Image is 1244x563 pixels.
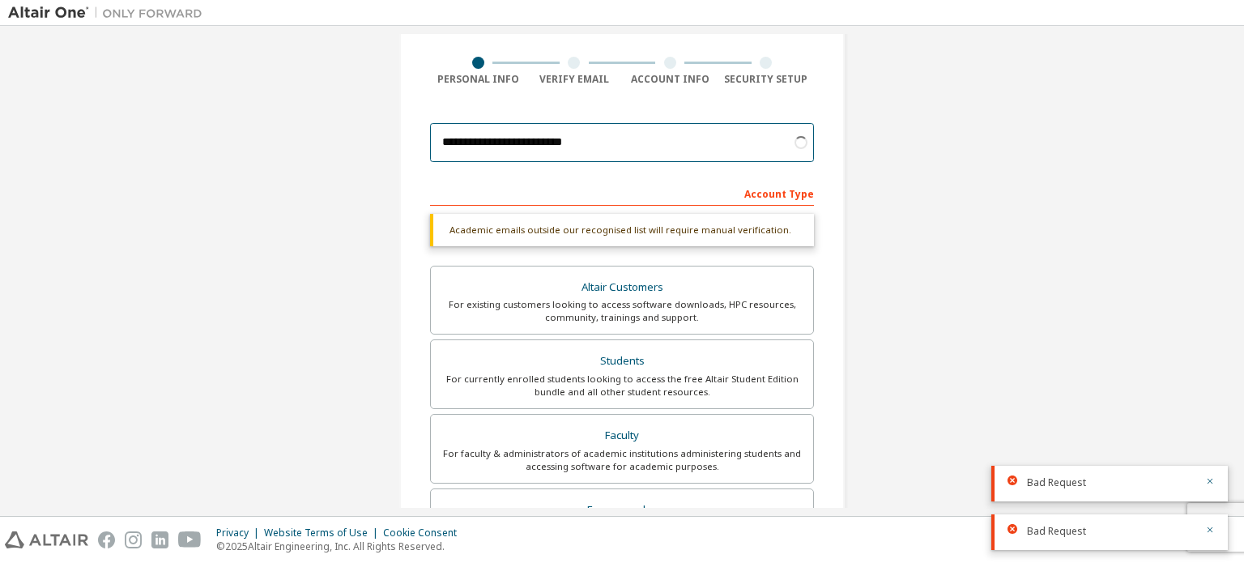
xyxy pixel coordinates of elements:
img: facebook.svg [98,531,115,548]
img: instagram.svg [125,531,142,548]
div: Security Setup [718,73,815,86]
div: Account Info [622,73,718,86]
span: Bad Request [1027,476,1086,489]
div: Account Type [430,180,814,206]
img: Altair One [8,5,211,21]
div: Website Terms of Use [264,527,383,540]
div: For existing customers looking to access software downloads, HPC resources, community, trainings ... [441,298,803,324]
div: Cookie Consent [383,527,466,540]
div: Faculty [441,424,803,447]
div: Students [441,350,803,373]
div: Everyone else [441,499,803,522]
p: © 2025 Altair Engineering, Inc. All Rights Reserved. [216,540,466,553]
div: Verify Email [526,73,623,86]
img: youtube.svg [178,531,202,548]
img: linkedin.svg [151,531,168,548]
div: Altair Customers [441,276,803,299]
div: Academic emails outside our recognised list will require manual verification. [430,214,814,246]
div: For faculty & administrators of academic institutions administering students and accessing softwa... [441,447,803,473]
div: Privacy [216,527,264,540]
div: Personal Info [430,73,526,86]
img: altair_logo.svg [5,531,88,548]
div: For currently enrolled students looking to access the free Altair Student Edition bundle and all ... [441,373,803,399]
span: Bad Request [1027,525,1086,538]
